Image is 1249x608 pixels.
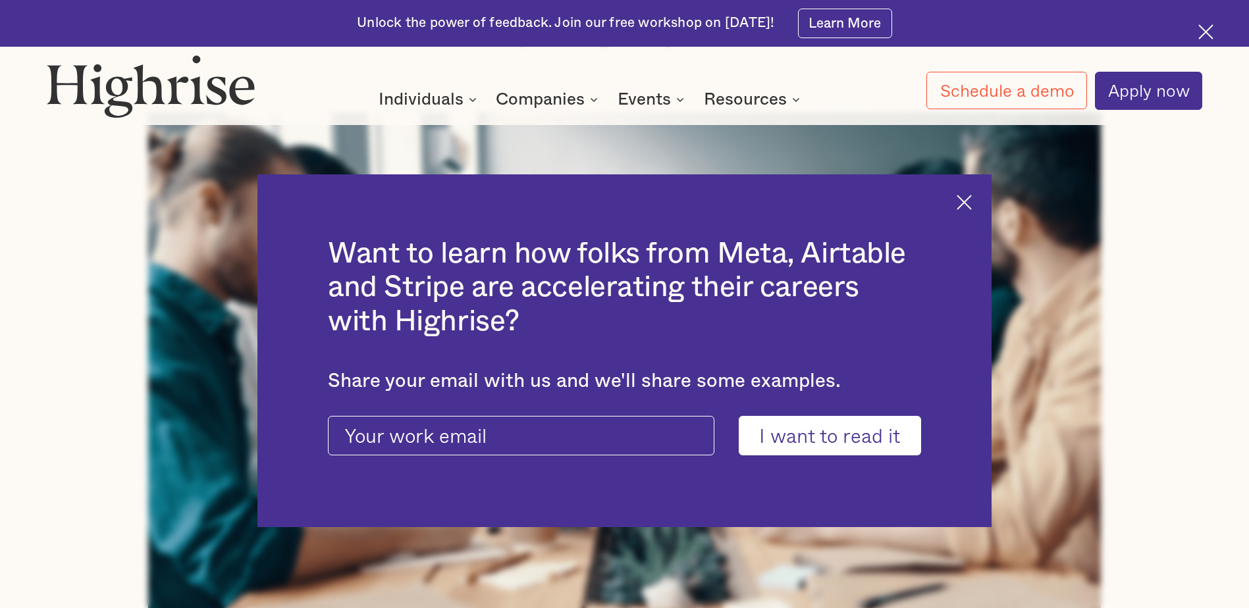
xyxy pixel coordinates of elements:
img: Cross icon [1198,24,1213,39]
a: Schedule a demo [926,72,1086,109]
a: Apply now [1095,72,1202,110]
div: Share your email with us and we'll share some examples. [328,370,921,393]
div: Resources [704,91,804,107]
div: Events [618,91,688,107]
input: Your work email [328,416,714,455]
div: Unlock the power of feedback. Join our free workshop on [DATE]! [357,14,774,32]
input: I want to read it [739,416,921,455]
img: Cross icon [957,195,972,210]
div: Companies [496,91,602,107]
h2: Want to learn how folks from Meta, Airtable and Stripe are accelerating their careers with Highrise? [328,237,921,339]
a: Learn More [798,9,892,38]
div: Individuals [379,91,464,107]
img: Highrise logo [47,55,255,118]
div: Companies [496,91,585,107]
form: current-ascender-blog-article-modal-form [328,416,921,455]
div: Individuals [379,91,481,107]
div: Events [618,91,671,107]
div: Resources [704,91,787,107]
